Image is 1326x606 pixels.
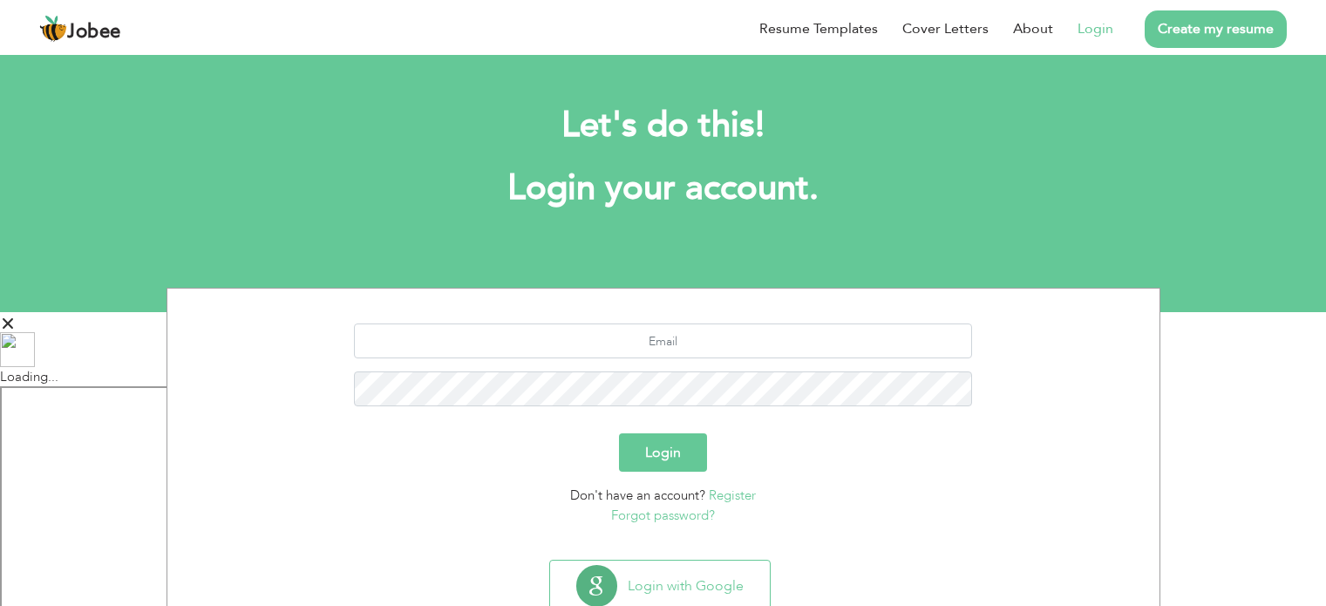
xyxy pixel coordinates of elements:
img: jobee.io [39,15,67,43]
a: About [1013,18,1053,39]
span: Jobee [67,23,121,42]
span: Don't have an account? [570,487,705,504]
a: Create my resume [1145,10,1287,48]
h2: Let's do this! [193,103,1134,148]
a: Login [1078,18,1113,39]
a: Resume Templates [759,18,878,39]
input: Email [354,323,972,358]
a: Jobee [39,15,121,43]
button: Login [619,433,707,472]
a: Register [709,487,756,504]
a: Forgot password? [611,507,715,524]
a: Cover Letters [902,18,989,39]
h1: Login your account. [193,166,1134,211]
